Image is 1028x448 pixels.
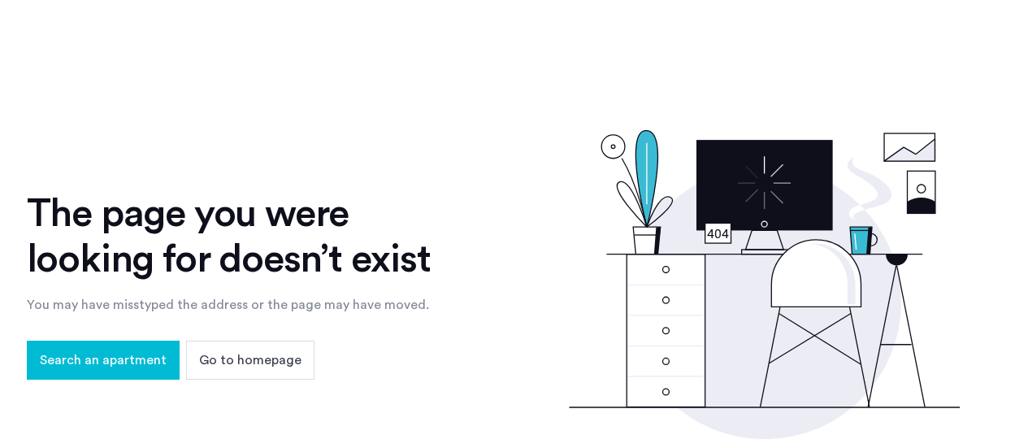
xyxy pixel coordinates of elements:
span: Go to homepage [199,350,301,370]
div: You may have misstyped the address or the page may have moved. [27,295,460,315]
span: Search an apartment [40,350,167,370]
button: button [186,341,314,380]
div: The page you were looking for doesn’t exist [27,191,460,282]
button: button [27,341,180,380]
